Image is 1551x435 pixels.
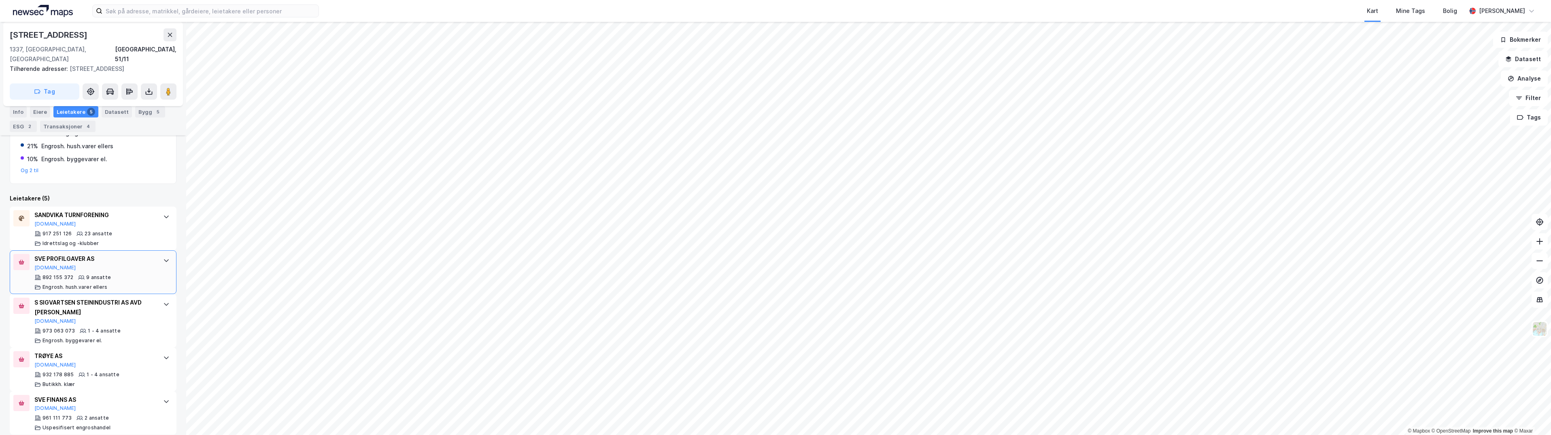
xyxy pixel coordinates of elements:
div: Engrosh. byggevarer el. [42,337,102,344]
button: [DOMAIN_NAME] [34,405,76,412]
span: Tilhørende adresser: [10,65,70,72]
div: Bygg [135,106,165,117]
div: 1 - 4 ansatte [88,328,121,334]
div: Leietakere (5) [10,194,176,203]
div: Bolig [1443,6,1457,16]
a: Mapbox [1408,428,1430,434]
button: Tag [10,83,79,100]
div: Engrosh. hush.varer ellers [42,284,107,290]
div: Transaksjoner [40,121,96,132]
div: SVE FINANS AS [34,395,155,405]
div: 961 111 773 [42,415,72,421]
div: 23 ansatte [85,230,112,237]
div: 4 [84,122,92,130]
button: Bokmerker [1493,32,1548,48]
button: [DOMAIN_NAME] [34,221,76,227]
div: Kart [1367,6,1378,16]
div: Butikkh. klær [42,381,75,388]
div: [STREET_ADDRESS] [10,64,170,74]
div: SANDVIKA TURNFORENING [34,210,155,220]
div: 2 [25,122,34,130]
div: 973 063 073 [42,328,75,334]
button: [DOMAIN_NAME] [34,318,76,324]
div: 1 - 4 ansatte [87,371,119,378]
div: 9 ansatte [86,274,111,281]
div: Eiere [30,106,50,117]
div: 1337, [GEOGRAPHIC_DATA], [GEOGRAPHIC_DATA] [10,45,115,64]
a: Improve this map [1473,428,1513,434]
a: OpenStreetMap [1432,428,1471,434]
div: Kontrollprogram for chat [1511,396,1551,435]
div: 10% [27,154,38,164]
img: Z [1532,321,1547,337]
div: 5 [154,108,162,116]
div: Datasett [102,106,132,117]
button: Datasett [1498,51,1548,67]
div: Leietakere [53,106,98,117]
div: ESG [10,121,37,132]
img: logo.a4113a55bc3d86da70a041830d287a7e.svg [13,5,73,17]
div: [PERSON_NAME] [1479,6,1525,16]
div: Engrosh. hush.varer ellers [41,141,113,151]
div: SVE PROFILGAVER AS [34,254,155,264]
button: Filter [1509,90,1548,106]
input: Søk på adresse, matrikkel, gårdeiere, leietakere eller personer [102,5,319,17]
div: TRØYE AS [34,351,155,361]
button: Tags [1510,109,1548,126]
div: 2 ansatte [85,415,109,421]
div: [GEOGRAPHIC_DATA], 51/11 [115,45,176,64]
div: Mine Tags [1396,6,1425,16]
button: [DOMAIN_NAME] [34,264,76,271]
div: Engrosh. byggevarer el. [41,154,107,164]
div: 932 178 885 [42,371,74,378]
div: 892 155 372 [42,274,73,281]
div: Info [10,106,27,117]
div: [STREET_ADDRESS] [10,28,89,41]
button: [DOMAIN_NAME] [34,362,76,368]
div: S SIGVARTSEN STEININDUSTRI AS AVD [PERSON_NAME] [34,298,155,317]
div: 5 [87,108,95,116]
div: 21% [27,141,38,151]
iframe: Chat Widget [1511,396,1551,435]
button: Analyse [1501,70,1548,87]
div: Idrettslag og -klubber [42,240,99,247]
div: Uspesifisert engroshandel [42,424,110,431]
button: Og 2 til [21,167,39,174]
div: 917 251 126 [42,230,72,237]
